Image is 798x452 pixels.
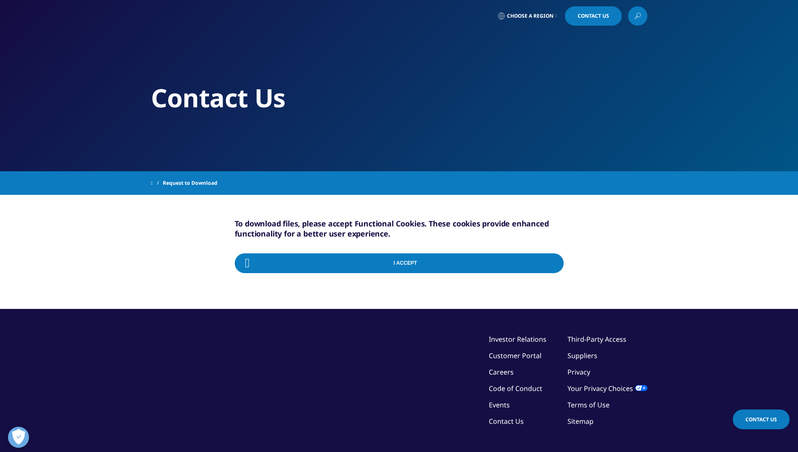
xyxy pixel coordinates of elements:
[507,13,554,19] span: Choose a Region
[567,400,610,409] a: Terms of Use
[489,367,514,377] a: Careers
[567,367,590,377] a: Privacy
[578,13,609,19] span: Contact Us
[8,427,29,448] button: Abrir preferências
[733,409,790,429] a: Contact Us
[489,417,524,426] a: Contact Us
[489,384,542,393] a: Code of Conduct
[567,351,597,360] a: Suppliers
[489,335,546,344] a: Investor Relations
[489,400,510,409] a: Events
[235,218,564,239] h5: To download files, please accept Functional Cookies. These cookies provide enhanced functionality...
[565,6,622,26] a: Contact Us
[163,175,217,191] span: Request to Download
[567,335,626,344] a: Third-Party Access
[567,384,647,393] a: Your Privacy Choices
[489,351,541,360] a: Customer Portal
[235,253,564,273] input: I Accept
[745,416,777,423] span: Contact Us
[567,417,594,426] a: Sitemap
[151,82,647,114] h2: Contact Us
